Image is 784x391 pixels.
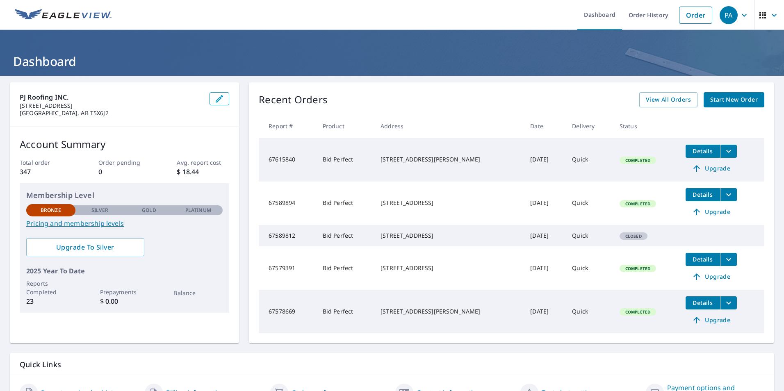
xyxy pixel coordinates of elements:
[686,314,737,327] a: Upgrade
[177,167,229,177] p: $ 18.44
[691,164,732,173] span: Upgrade
[259,246,316,290] td: 67579391
[720,145,737,158] button: filesDropdownBtn-67615840
[10,53,774,70] h1: Dashboard
[686,145,720,158] button: detailsBtn-67615840
[679,7,712,24] a: Order
[316,138,374,182] td: Bid Perfect
[691,191,715,198] span: Details
[565,246,613,290] td: Quick
[691,207,732,217] span: Upgrade
[565,182,613,225] td: Quick
[704,92,764,107] a: Start New Order
[646,95,691,105] span: View All Orders
[720,6,738,24] div: PA
[26,218,223,228] a: Pricing and membership levels
[374,114,524,138] th: Address
[524,114,565,138] th: Date
[33,243,138,252] span: Upgrade To Silver
[185,207,211,214] p: Platinum
[381,199,517,207] div: [STREET_ADDRESS]
[98,158,151,167] p: Order pending
[620,201,655,207] span: Completed
[691,272,732,282] span: Upgrade
[524,138,565,182] td: [DATE]
[316,246,374,290] td: Bid Perfect
[381,155,517,164] div: [STREET_ADDRESS][PERSON_NAME]
[20,137,229,152] p: Account Summary
[15,9,112,21] img: EV Logo
[20,102,203,109] p: [STREET_ADDRESS]
[20,158,72,167] p: Total order
[100,296,149,306] p: $ 0.00
[565,138,613,182] td: Quick
[710,95,758,105] span: Start New Order
[316,114,374,138] th: Product
[20,359,764,370] p: Quick Links
[686,296,720,309] button: detailsBtn-67578669
[691,315,732,325] span: Upgrade
[26,279,75,296] p: Reports Completed
[98,167,151,177] p: 0
[524,225,565,246] td: [DATE]
[691,255,715,263] span: Details
[686,253,720,266] button: detailsBtn-67579391
[26,296,75,306] p: 23
[565,290,613,333] td: Quick
[26,238,144,256] a: Upgrade To Silver
[524,246,565,290] td: [DATE]
[20,92,203,102] p: PJ Roofing INC.
[620,266,655,271] span: Completed
[720,188,737,201] button: filesDropdownBtn-67589894
[381,232,517,240] div: [STREET_ADDRESS]
[142,207,156,214] p: Gold
[686,162,737,175] a: Upgrade
[381,307,517,316] div: [STREET_ADDRESS][PERSON_NAME]
[100,288,149,296] p: Prepayments
[316,182,374,225] td: Bid Perfect
[686,205,737,218] a: Upgrade
[720,296,737,309] button: filesDropdownBtn-67578669
[316,225,374,246] td: Bid Perfect
[173,289,223,297] p: Balance
[620,157,655,163] span: Completed
[686,188,720,201] button: detailsBtn-67589894
[20,109,203,117] p: [GEOGRAPHIC_DATA], AB T5X6J2
[259,92,328,107] p: Recent Orders
[316,290,374,333] td: Bid Perfect
[259,290,316,333] td: 67578669
[259,225,316,246] td: 67589812
[259,114,316,138] th: Report #
[26,266,223,276] p: 2025 Year To Date
[177,158,229,167] p: Avg. report cost
[91,207,109,214] p: Silver
[565,114,613,138] th: Delivery
[381,264,517,272] div: [STREET_ADDRESS]
[691,147,715,155] span: Details
[691,299,715,307] span: Details
[20,167,72,177] p: 347
[259,182,316,225] td: 67589894
[26,190,223,201] p: Membership Level
[686,270,737,283] a: Upgrade
[41,207,61,214] p: Bronze
[524,290,565,333] td: [DATE]
[524,182,565,225] td: [DATE]
[720,253,737,266] button: filesDropdownBtn-67579391
[639,92,697,107] a: View All Orders
[565,225,613,246] td: Quick
[620,233,647,239] span: Closed
[259,138,316,182] td: 67615840
[620,309,655,315] span: Completed
[613,114,679,138] th: Status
